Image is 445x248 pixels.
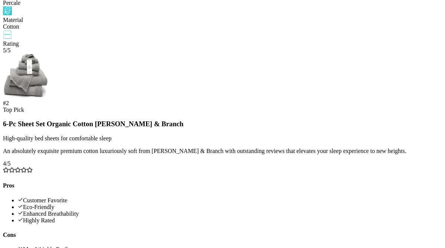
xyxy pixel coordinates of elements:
[18,211,442,217] li: Enhanced Breathability
[3,148,442,154] p: An absolutely exquisite premium cotton luxuriously soft from [PERSON_NAME] & Branch with outstand...
[18,197,442,204] li: Customer Favorite
[3,120,442,128] h3: 6-Pc Sheet Set Organic Cotton [PERSON_NAME] & Branch
[3,6,12,15] img: Material
[3,17,442,23] div: Material
[3,160,442,167] div: 4/5
[3,100,442,107] div: # 2
[3,182,442,189] h4: Pros
[3,54,47,98] img: 6-Pc Sheet Set Organic Cotton Boll & Branch
[18,217,442,224] li: Highly Rated
[3,23,442,30] div: Cotton
[3,47,442,54] div: 5/5
[3,135,442,142] p: High-quality bed sheets for comfortable sleep
[18,204,442,211] li: Eco-Friendly
[3,232,442,238] h4: Cons
[3,40,442,47] div: Rating
[3,107,24,113] span: Top Pick
[3,30,12,39] img: Rating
